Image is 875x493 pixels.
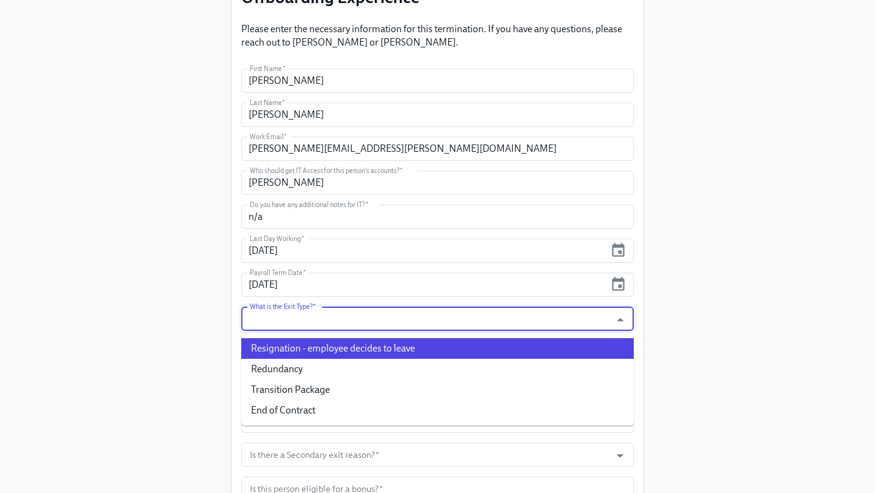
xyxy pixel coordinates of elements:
[611,446,630,465] button: Open
[241,379,634,400] li: Transition Package
[241,273,605,297] input: MM/DD/YYYY
[241,400,634,421] li: End of Contract
[611,310,630,329] button: Close
[241,338,634,359] li: Resignation - employee decides to leave
[241,359,634,379] li: Redundancy
[241,239,605,263] input: MM/DD/YYYY
[241,22,634,49] p: Please enter the necessary information for this termination. If you have any questions, please re...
